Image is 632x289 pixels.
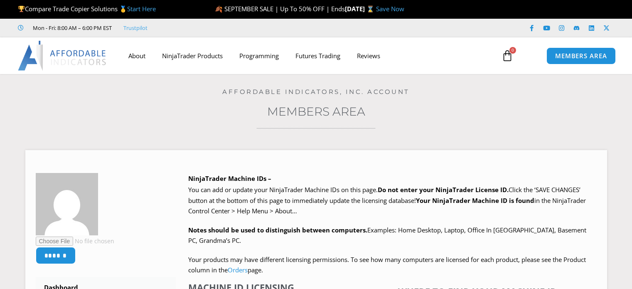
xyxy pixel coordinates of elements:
a: Programming [231,46,287,65]
img: 🏆 [18,6,25,12]
a: Reviews [349,46,389,65]
b: Do not enter your NinjaTrader License ID. [378,185,509,194]
nav: Menu [120,46,493,65]
a: 0 [489,44,526,68]
span: MEMBERS AREA [555,53,607,59]
span: Click the ‘SAVE CHANGES’ button at the bottom of this page to immediately update the licensing da... [188,185,586,215]
span: Mon - Fri: 8:00 AM – 6:00 PM EST [31,23,112,33]
strong: [DATE] ⌛ [345,5,376,13]
img: LogoAI | Affordable Indicators – NinjaTrader [18,41,107,71]
b: NinjaTrader Machine IDs – [188,174,271,183]
a: Start Here [127,5,156,13]
span: 🍂 SEPTEMBER SALE | Up To 50% OFF | Ends [215,5,345,13]
a: Futures Trading [287,46,349,65]
span: You can add or update your NinjaTrader Machine IDs on this page. [188,185,378,194]
a: Save Now [376,5,404,13]
img: 4b8d578b9086749d3b8c1baf6ab5652416535b26f1d93b2e49de0c20ea778a67 [36,173,98,235]
span: Examples: Home Desktop, Laptop, Office In [GEOGRAPHIC_DATA], Basement PC, Grandma’s PC. [188,226,586,245]
a: Affordable Indicators, Inc. Account [222,88,410,96]
a: MEMBERS AREA [546,47,616,64]
span: 0 [509,47,516,54]
strong: Your NinjaTrader Machine ID is found [416,196,534,205]
a: Trustpilot [123,23,148,33]
a: Orders [228,266,248,274]
strong: Notes should be used to distinguish between computers. [188,226,367,234]
span: Your products may have different licensing permissions. To see how many computers are licensed fo... [188,255,586,274]
span: Compare Trade Copier Solutions 🥇 [18,5,156,13]
a: NinjaTrader Products [154,46,231,65]
a: Members Area [267,104,365,119]
a: About [120,46,154,65]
